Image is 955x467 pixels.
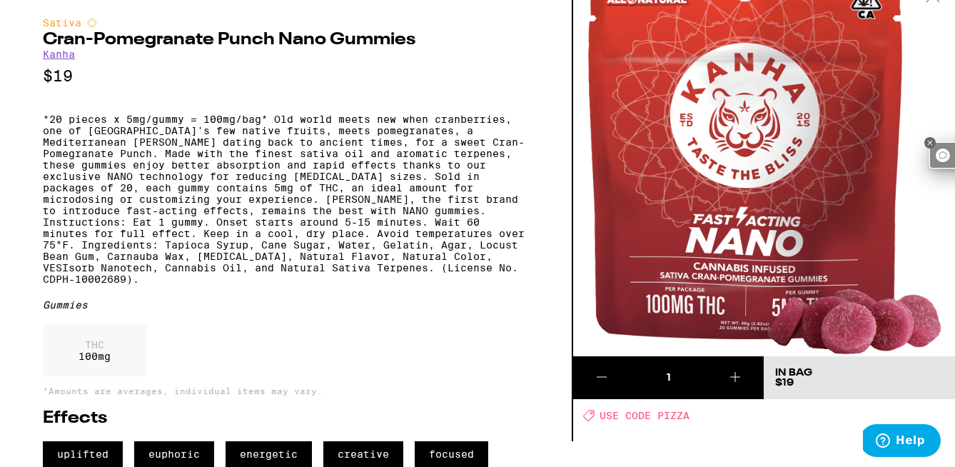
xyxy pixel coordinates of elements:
div: 100 mg [43,325,146,376]
div: 1 [630,371,707,385]
p: $19 [43,67,529,85]
button: In Bag$19 [764,356,955,399]
span: uplifted [43,441,123,467]
span: $19 [775,378,794,388]
span: USE CODE PIZZA [600,410,689,421]
h2: Effects [43,410,529,427]
div: Sativa [43,17,529,29]
span: focused [415,441,488,467]
p: THC [79,339,111,351]
h2: Cran-Pomegranate Punch Nano Gummies [43,31,529,49]
span: energetic [226,441,312,467]
div: In Bag [775,368,812,378]
span: creative [323,441,403,467]
img: sativaColor.svg [86,17,98,29]
iframe: Opens a widget where you can find more information [863,424,941,460]
p: *20 pieces x 5mg/gummy = 100mg/bag* Old world meets new when cranberries, one of [GEOGRAPHIC_DATA... [43,114,529,285]
a: Kanha [43,49,75,60]
p: *Amounts are averages, individual items may vary. [43,386,529,396]
span: euphoric [134,441,214,467]
div: Gummies [43,299,529,311]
